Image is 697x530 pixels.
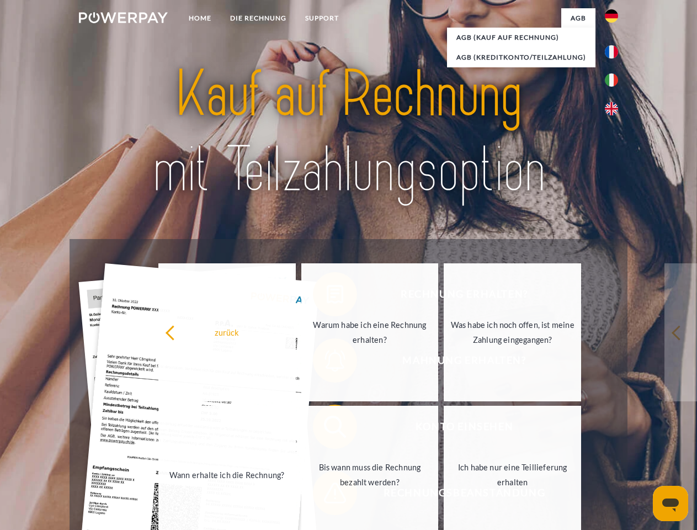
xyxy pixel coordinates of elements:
a: agb [561,8,595,28]
div: Bis wann muss die Rechnung bezahlt werden? [308,460,432,490]
a: AGB (Kreditkonto/Teilzahlung) [447,47,595,67]
iframe: Schaltfläche zum Öffnen des Messaging-Fensters [653,486,688,521]
a: AGB (Kauf auf Rechnung) [447,28,595,47]
div: Warum habe ich eine Rechnung erhalten? [308,317,432,347]
img: logo-powerpay-white.svg [79,12,168,23]
a: SUPPORT [296,8,348,28]
img: fr [605,45,618,59]
img: title-powerpay_de.svg [105,53,592,211]
div: Wann erhalte ich die Rechnung? [165,467,289,482]
img: it [605,73,618,87]
div: Was habe ich noch offen, ist meine Zahlung eingegangen? [450,317,574,347]
a: Home [179,8,221,28]
img: de [605,9,618,23]
img: en [605,102,618,115]
a: DIE RECHNUNG [221,8,296,28]
div: zurück [165,325,289,340]
a: Was habe ich noch offen, ist meine Zahlung eingegangen? [444,263,581,401]
div: Ich habe nur eine Teillieferung erhalten [450,460,574,490]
